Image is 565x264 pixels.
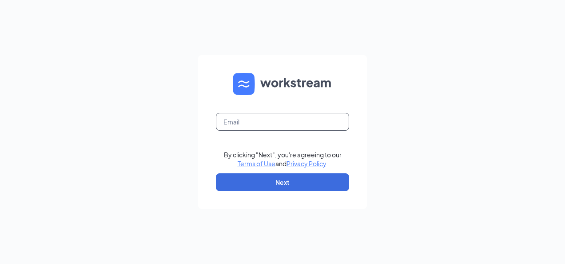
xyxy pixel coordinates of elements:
[216,113,349,131] input: Email
[216,173,349,191] button: Next
[224,150,342,168] div: By clicking "Next", you're agreeing to our and .
[238,160,275,168] a: Terms of Use
[286,160,326,168] a: Privacy Policy
[233,73,332,95] img: WS logo and Workstream text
